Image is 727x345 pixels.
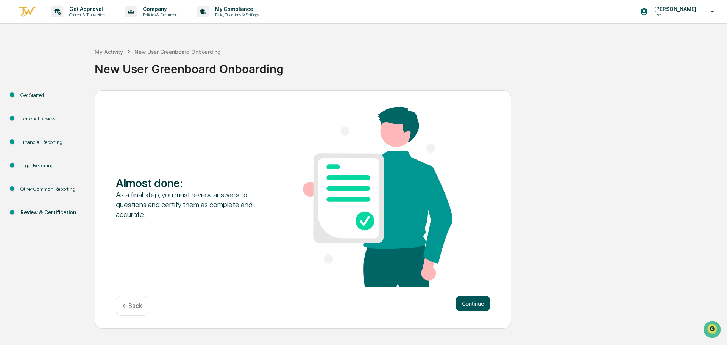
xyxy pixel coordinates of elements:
[20,209,83,217] div: Review & Certification
[20,185,83,193] div: Other Common Reporting
[20,138,83,146] div: Financial Reporting
[26,66,96,72] div: We're available if you need us!
[75,128,92,134] span: Pylon
[63,6,110,12] p: Get Approval
[20,34,125,42] input: Clear
[456,296,490,311] button: Continue
[137,6,182,12] p: Company
[26,58,124,66] div: Start new chat
[122,302,142,309] p: ← Back
[20,91,83,99] div: Get Started
[137,12,182,17] p: Policies & Documents
[116,176,265,190] div: Almost done :
[15,110,48,117] span: Data Lookup
[5,92,52,106] a: 🖐️Preclearance
[62,95,94,103] span: Attestations
[134,48,221,55] div: New User Greenboard Onboarding
[8,96,14,102] div: 🖐️
[209,6,263,12] p: My Compliance
[5,107,51,120] a: 🔎Data Lookup
[20,115,83,123] div: Personal Review
[8,58,21,72] img: 1746055101610-c473b297-6a78-478c-a979-82029cc54cd1
[15,95,49,103] span: Preclearance
[129,60,138,69] button: Start new chat
[20,162,83,170] div: Legal Reporting
[95,48,123,55] div: My Activity
[52,92,97,106] a: 🗄️Attestations
[303,107,452,287] img: Almost done
[63,12,110,17] p: Content & Transactions
[209,12,263,17] p: Data, Deadlines & Settings
[648,12,700,17] p: Users
[55,96,61,102] div: 🗄️
[116,190,265,219] div: As a final step, you must review answers to questions and certify them as complete and accurate.
[18,6,36,18] img: logo
[8,111,14,117] div: 🔎
[53,128,92,134] a: Powered byPylon
[95,56,723,76] div: New User Greenboard Onboarding
[703,320,723,340] iframe: Open customer support
[648,6,700,12] p: [PERSON_NAME]
[8,16,138,28] p: How can we help?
